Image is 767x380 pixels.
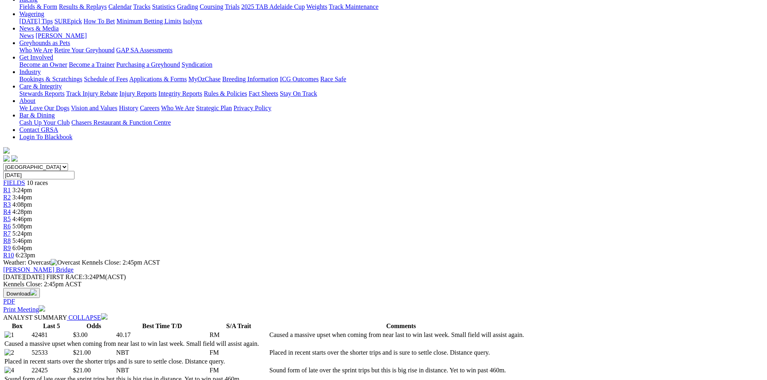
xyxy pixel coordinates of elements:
[209,331,268,339] td: RM
[4,340,268,348] td: Caused a massive upset when coming from near last to win last week. Small field will assist again.
[209,349,268,357] td: FM
[183,18,202,25] a: Isolynx
[269,366,533,374] td: Sound form of late over the sprint trips but this is big rise in distance. Yet to win past 460m.
[19,18,764,25] div: Wagering
[31,331,72,339] td: 42481
[158,90,202,97] a: Integrity Reports
[19,10,44,17] a: Wagering
[19,90,764,97] div: Care & Integrity
[12,194,32,201] span: 3:44pm
[116,366,209,374] td: NBT
[73,349,91,356] span: $21.00
[12,230,32,237] span: 5:24pm
[19,105,69,111] a: We Love Our Dogs
[12,223,32,230] span: 5:08pm
[225,3,240,10] a: Trials
[19,97,35,104] a: About
[3,288,40,298] button: Download
[3,306,45,313] a: Print Meeting
[3,273,45,280] span: [DATE]
[39,305,45,312] img: printer.svg
[27,179,48,186] span: 10 races
[19,39,70,46] a: Greyhounds as Pets
[3,216,11,222] a: R5
[35,32,87,39] a: [PERSON_NAME]
[19,68,41,75] a: Industry
[108,3,132,10] a: Calendar
[119,90,157,97] a: Injury Reports
[19,134,72,140] a: Login To Blackbook
[177,3,198,10] a: Grading
[3,223,11,230] a: R6
[222,76,278,82] a: Breeding Information
[31,349,72,357] td: 52533
[31,366,72,374] td: 22425
[19,119,70,126] a: Cash Up Your Club
[101,313,108,320] img: chevron-down-white.svg
[12,244,32,251] span: 6:04pm
[4,367,14,374] img: 4
[11,155,18,162] img: twitter.svg
[66,90,118,97] a: Track Injury Rebate
[73,322,115,330] th: Odds
[46,273,84,280] span: FIRST RACE:
[3,266,74,273] a: [PERSON_NAME] Bridge
[82,259,160,266] span: Kennels Close: 2:45pm ACST
[119,105,138,111] a: History
[84,18,115,25] a: How To Bet
[182,61,212,68] a: Syndication
[116,349,209,357] td: NBT
[3,147,10,154] img: logo-grsa-white.png
[3,187,11,193] a: R1
[54,47,115,53] a: Retire Your Greyhound
[73,331,88,338] span: $3.00
[19,105,764,112] div: About
[204,90,247,97] a: Rules & Policies
[12,237,32,244] span: 5:46pm
[3,298,764,305] div: Download
[209,322,268,330] th: S/A Trait
[3,171,74,179] input: Select date
[3,298,15,305] a: PDF
[329,3,378,10] a: Track Maintenance
[3,194,11,201] a: R2
[306,3,327,10] a: Weights
[31,322,72,330] th: Last 5
[3,208,11,215] a: R4
[234,105,271,111] a: Privacy Policy
[4,349,14,356] img: 2
[320,76,346,82] a: Race Safe
[3,313,764,321] div: ANALYST SUMMARY
[4,357,268,366] td: Placed in recent starts over the shorter trips and is sure to settle close. Distance query.
[19,54,53,61] a: Get Involved
[69,61,115,68] a: Become a Trainer
[188,76,221,82] a: MyOzChase
[3,155,10,162] img: facebook.svg
[12,201,32,208] span: 4:08pm
[209,366,268,374] td: FM
[280,76,318,82] a: ICG Outcomes
[3,230,11,237] a: R7
[200,3,223,10] a: Coursing
[71,105,117,111] a: Vision and Values
[116,47,173,53] a: GAP SA Assessments
[3,281,764,288] div: Kennels Close: 2:45pm ACST
[46,273,126,280] span: 3:24PM(ACST)
[54,18,82,25] a: SUREpick
[19,61,764,68] div: Get Involved
[19,32,34,39] a: News
[19,83,62,90] a: Care & Integrity
[129,76,187,82] a: Applications & Forms
[3,179,25,186] a: FIELDS
[3,273,24,280] span: [DATE]
[116,331,209,339] td: 40.17
[19,47,53,53] a: Who We Are
[152,3,176,10] a: Statistics
[19,126,58,133] a: Contact GRSA
[68,314,101,321] span: COLLAPSE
